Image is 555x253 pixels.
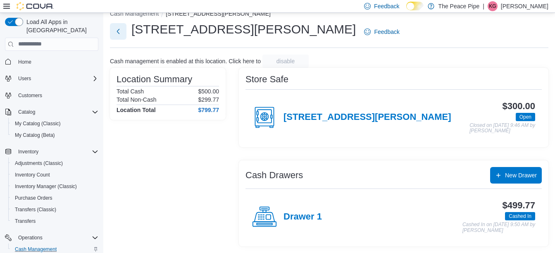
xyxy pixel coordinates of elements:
[12,181,80,191] a: Inventory Manager (Classic)
[276,57,295,65] span: disable
[15,74,98,84] span: Users
[374,28,399,36] span: Feedback
[18,148,38,155] span: Inventory
[8,118,102,129] button: My Catalog (Classic)
[509,212,531,220] span: Cashed In
[117,107,156,113] h4: Location Total
[406,10,407,11] span: Dark Mode
[262,55,309,68] button: disable
[18,109,35,115] span: Catalog
[483,1,484,11] p: |
[15,147,98,157] span: Inventory
[15,74,34,84] button: Users
[18,92,42,99] span: Customers
[110,23,126,40] button: Next
[374,2,399,10] span: Feedback
[12,170,98,180] span: Inventory Count
[283,212,322,222] h4: Drawer 1
[15,183,77,190] span: Inventory Manager (Classic)
[12,130,58,140] a: My Catalog (Beta)
[12,119,64,129] a: My Catalog (Classic)
[198,107,219,113] h4: $799.77
[12,216,98,226] span: Transfers
[503,200,535,210] h3: $499.77
[519,113,531,121] span: Open
[2,232,102,243] button: Operations
[15,147,42,157] button: Inventory
[12,181,98,191] span: Inventory Manager (Classic)
[117,96,157,103] h6: Total Non-Cash
[8,181,102,192] button: Inventory Manager (Classic)
[505,212,535,220] span: Cashed In
[117,74,192,84] h3: Location Summary
[516,113,535,121] span: Open
[12,193,98,203] span: Purchase Orders
[8,129,102,141] button: My Catalog (Beta)
[12,193,56,203] a: Purchase Orders
[12,205,98,215] span: Transfers (Classic)
[15,160,63,167] span: Adjustments (Classic)
[15,91,45,100] a: Customers
[198,96,219,103] p: $299.77
[198,88,219,95] p: $500.00
[15,57,35,67] a: Home
[2,89,102,101] button: Customers
[8,158,102,169] button: Adjustments (Classic)
[12,158,66,168] a: Adjustments (Classic)
[283,112,451,123] h4: [STREET_ADDRESS][PERSON_NAME]
[15,195,52,201] span: Purchase Orders
[17,2,54,10] img: Cova
[110,58,261,64] p: Cash management is enabled at this location. Click here to
[117,88,144,95] h6: Total Cash
[15,233,98,243] span: Operations
[12,205,60,215] a: Transfers (Classic)
[15,57,98,67] span: Home
[2,106,102,118] button: Catalog
[15,233,46,243] button: Operations
[15,120,61,127] span: My Catalog (Classic)
[110,10,548,19] nav: An example of EuiBreadcrumbs
[110,10,159,17] button: Cash Management
[15,107,98,117] span: Catalog
[15,218,36,224] span: Transfers
[12,158,98,168] span: Adjustments (Classic)
[15,90,98,100] span: Customers
[15,107,38,117] button: Catalog
[12,216,39,226] a: Transfers
[8,204,102,215] button: Transfers (Classic)
[12,130,98,140] span: My Catalog (Beta)
[15,206,56,213] span: Transfers (Classic)
[15,246,57,253] span: Cash Management
[501,1,548,11] p: [PERSON_NAME]
[8,192,102,204] button: Purchase Orders
[2,146,102,158] button: Inventory
[490,167,542,184] button: New Drawer
[18,75,31,82] span: Users
[15,172,50,178] span: Inventory Count
[438,1,480,11] p: The Peace Pipe
[505,171,537,179] span: New Drawer
[462,222,535,233] p: Cashed In on [DATE] 9:50 AM by [PERSON_NAME]
[2,73,102,84] button: Users
[15,132,55,138] span: My Catalog (Beta)
[245,74,288,84] h3: Store Safe
[488,1,498,11] div: Katie Gordon
[12,119,98,129] span: My Catalog (Classic)
[131,21,356,38] h1: [STREET_ADDRESS][PERSON_NAME]
[245,170,303,180] h3: Cash Drawers
[166,10,271,17] button: [STREET_ADDRESS][PERSON_NAME]
[406,2,424,10] input: Dark Mode
[8,169,102,181] button: Inventory Count
[12,170,53,180] a: Inventory Count
[469,123,535,134] p: Closed on [DATE] 9:46 AM by [PERSON_NAME]
[489,1,496,11] span: KG
[361,24,403,40] a: Feedback
[503,101,535,111] h3: $300.00
[18,59,31,65] span: Home
[18,234,43,241] span: Operations
[8,215,102,227] button: Transfers
[23,18,98,34] span: Load All Apps in [GEOGRAPHIC_DATA]
[2,56,102,68] button: Home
